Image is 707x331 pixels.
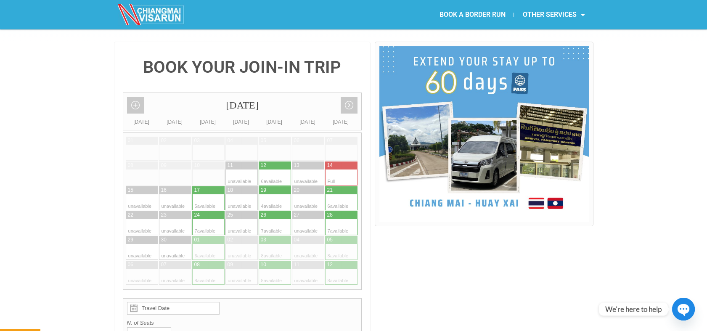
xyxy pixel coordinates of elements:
[194,187,200,194] div: 17
[128,261,133,268] div: 06
[128,137,133,144] div: 01
[161,187,167,194] div: 16
[261,212,266,219] div: 26
[123,93,362,118] div: [DATE]
[327,187,333,194] div: 21
[261,137,266,144] div: 05
[128,162,133,169] div: 08
[294,261,299,268] div: 11
[294,236,299,244] div: 04
[191,118,225,126] div: [DATE]
[161,162,167,169] div: 09
[327,137,333,144] div: 07
[261,187,266,194] div: 19
[327,162,333,169] div: 14
[128,212,133,219] div: 22
[261,236,266,244] div: 03
[294,137,299,144] div: 06
[228,236,233,244] div: 02
[128,187,133,194] div: 15
[294,212,299,219] div: 27
[353,5,593,24] nav: Menu
[324,118,357,126] div: [DATE]
[127,319,358,327] label: N. of Seats
[194,261,200,268] div: 08
[158,118,191,126] div: [DATE]
[294,187,299,194] div: 20
[514,5,593,24] a: OTHER SERVICES
[327,212,333,219] div: 28
[327,261,333,268] div: 12
[161,236,167,244] div: 30
[194,162,200,169] div: 10
[194,137,200,144] div: 03
[258,118,291,126] div: [DATE]
[123,59,362,76] h4: BOOK YOUR JOIN-IN TRIP
[194,212,200,219] div: 24
[125,118,158,126] div: [DATE]
[261,162,266,169] div: 12
[228,187,233,194] div: 18
[291,118,324,126] div: [DATE]
[161,261,167,268] div: 07
[161,212,167,219] div: 23
[431,5,514,24] a: BOOK A BORDER RUN
[228,137,233,144] div: 04
[294,162,299,169] div: 13
[225,118,258,126] div: [DATE]
[327,236,333,244] div: 05
[128,236,133,244] div: 29
[161,137,167,144] div: 02
[228,261,233,268] div: 09
[194,236,200,244] div: 01
[228,212,233,219] div: 25
[228,162,233,169] div: 11
[261,261,266,268] div: 10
